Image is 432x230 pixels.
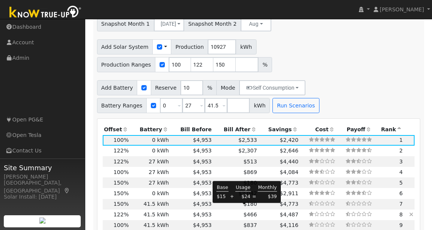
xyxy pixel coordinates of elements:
span: kWh [249,98,270,113]
span: 122% [114,211,129,218]
span: 100% [114,137,129,143]
span: kWh [236,39,256,54]
div: [GEOGRAPHIC_DATA], [GEOGRAPHIC_DATA] [4,179,81,195]
td: 0 kWh [130,188,170,199]
span: Production [171,39,208,54]
span: $4,487 [280,211,298,218]
span: 4 [399,169,403,175]
span: $869 [243,169,257,175]
span: 122% [114,148,129,154]
span: 150% [114,180,129,186]
span: 100% [114,222,129,228]
span: % [258,57,272,72]
span: $4,953 [193,148,211,154]
span: 3 [399,159,403,165]
span: 9 [399,222,403,228]
td: $15 [216,193,229,200]
div: [PERSON_NAME] [4,173,81,181]
td: 27 kWh [130,167,170,177]
td: = [252,193,257,200]
span: Rank [381,126,396,132]
span: $4,953 [193,201,211,207]
span: Reserve [151,80,181,95]
span: $4,953 [193,190,211,196]
span: 2 [399,148,403,154]
span: Battery Ranges [97,98,147,113]
img: Know True-Up [6,4,85,21]
img: retrieve [39,218,45,224]
td: + [230,193,234,200]
span: 150% [114,201,129,207]
span: Production Ranges [97,57,155,72]
span: $2,307 [238,148,257,154]
span: $513 [243,159,257,165]
th: Bill Before [170,124,213,135]
span: 1 [399,137,403,143]
span: 7 [399,201,403,207]
span: 150% [114,190,129,196]
span: Site Summary [4,163,81,173]
span: $4,773 [280,180,298,186]
span: $4,953 [193,159,211,165]
span: [PERSON_NAME] [380,6,424,12]
div: Solar Install: [DATE] [4,193,81,201]
span: 100% [114,169,129,175]
td: 41.5 kWh [130,210,170,220]
td: 0 kWh [130,135,170,146]
button: Run Scenarios [272,98,319,113]
span: Add Solar System [97,39,153,54]
span: $466 [243,211,257,218]
span: $2,646 [280,148,298,154]
span: $4,953 [193,169,211,175]
th: Offset [103,124,130,135]
td: Usage [235,183,250,191]
span: $2,533 [238,137,257,143]
span: Snapshot Month 2 [184,16,241,31]
th: Bill After [213,124,258,135]
span: Snapshot Month 1 [97,16,154,31]
a: Hide scenario [409,211,413,218]
span: $2,911 [280,190,298,196]
span: 122% [114,159,129,165]
span: $4,116 [280,222,298,228]
span: $2,420 [280,137,298,143]
button: Aug [241,16,271,31]
td: 41.5 kWh [130,199,170,210]
span: $4,953 [193,137,211,143]
span: Cost [315,126,329,132]
span: Payoff [347,126,365,132]
span: $4,084 [280,169,298,175]
span: $4,440 [280,159,298,165]
span: 5 [399,180,403,186]
a: Map [64,188,70,194]
span: 8 [399,211,403,218]
span: 6 [399,190,403,196]
td: Monthly [258,183,277,191]
span: % [203,80,216,95]
span: $4,773 [280,201,298,207]
span: Add Battery [97,80,138,95]
td: Base [216,183,229,191]
th: Battery [130,124,170,135]
td: 27 kWh [130,156,170,167]
span: $837 [243,222,257,228]
td: 0 kWh [130,146,170,156]
button: [DATE] [154,16,185,31]
td: $24 [235,193,250,200]
button: Self Consumption [239,80,305,95]
span: Savings [268,126,292,132]
span: $4,953 [193,211,211,218]
span: $4,953 [193,222,211,228]
span: Mode [216,80,239,95]
span: $4,953 [193,180,211,186]
td: $39 [258,193,277,200]
td: 27 kWh [130,177,170,188]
